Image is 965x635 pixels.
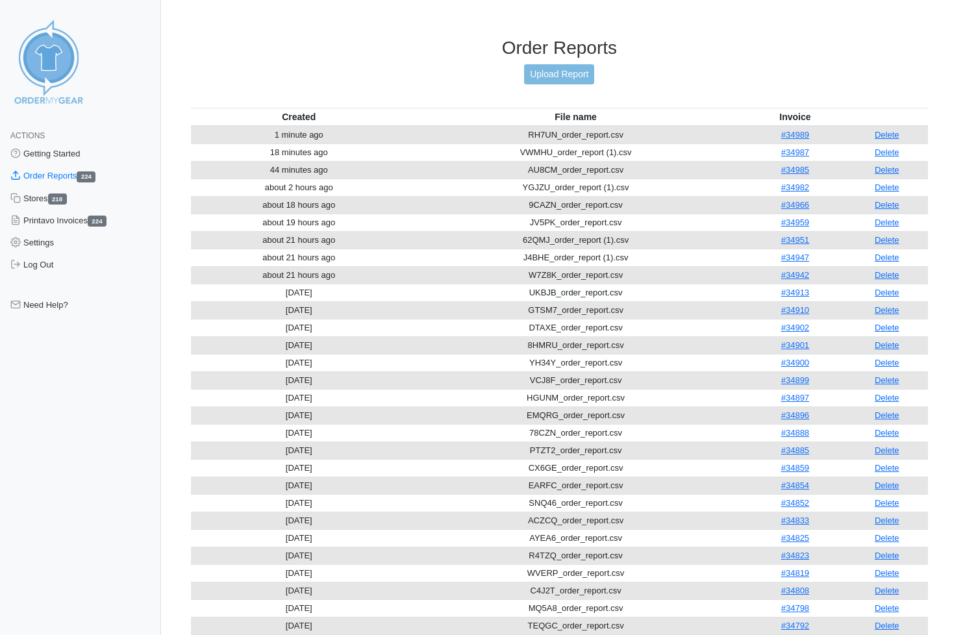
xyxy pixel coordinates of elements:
a: #34825 [781,533,809,543]
td: TEQGC_order_report.csv [407,617,745,634]
a: #34982 [781,182,809,192]
a: Delete [875,182,899,192]
th: Invoice [744,108,846,126]
a: #34897 [781,393,809,403]
td: about 19 hours ago [191,214,407,231]
a: Delete [875,130,899,140]
td: GTSM7_order_report.csv [407,301,745,319]
a: #34819 [781,568,809,578]
span: 224 [77,171,95,182]
a: #34852 [781,498,809,508]
a: Delete [875,410,899,420]
th: File name [407,108,745,126]
td: VCJ8F_order_report.csv [407,371,745,389]
a: #34808 [781,586,809,595]
td: [DATE] [191,459,407,477]
a: Delete [875,235,899,245]
a: Delete [875,270,899,280]
a: Delete [875,516,899,525]
td: W7Z8K_order_report.csv [407,266,745,284]
a: #34900 [781,358,809,367]
td: about 21 hours ago [191,266,407,284]
a: Delete [875,551,899,560]
span: 218 [48,193,67,205]
td: [DATE] [191,547,407,564]
a: Delete [875,288,899,297]
a: #34942 [781,270,809,280]
td: 8HMRU_order_report.csv [407,336,745,354]
a: Delete [875,218,899,227]
a: Delete [875,463,899,473]
td: [DATE] [191,442,407,459]
th: Created [191,108,407,126]
td: DTAXE_order_report.csv [407,319,745,336]
a: Delete [875,393,899,403]
td: PTZT2_order_report.csv [407,442,745,459]
td: 18 minutes ago [191,143,407,161]
a: Delete [875,375,899,385]
a: Delete [875,445,899,455]
a: Delete [875,305,899,315]
td: [DATE] [191,406,407,424]
a: #34896 [781,410,809,420]
td: [DATE] [191,617,407,634]
td: HGUNM_order_report.csv [407,389,745,406]
td: 9CAZN_order_report.csv [407,196,745,214]
a: Delete [875,586,899,595]
a: #34951 [781,235,809,245]
a: Delete [875,340,899,350]
h3: Order Reports [191,37,928,59]
td: 78CZN_order_report.csv [407,424,745,442]
td: UKBJB_order_report.csv [407,284,745,301]
td: [DATE] [191,564,407,582]
span: 224 [88,216,107,227]
a: Delete [875,428,899,438]
a: #34901 [781,340,809,350]
td: [DATE] [191,371,407,389]
a: #34913 [781,288,809,297]
td: R4TZQ_order_report.csv [407,547,745,564]
a: #34899 [781,375,809,385]
a: Delete [875,480,899,490]
a: #34985 [781,165,809,175]
a: Delete [875,498,899,508]
td: YH34Y_order_report.csv [407,354,745,371]
td: [DATE] [191,354,407,371]
td: [DATE] [191,284,407,301]
td: RH7UN_order_report.csv [407,126,745,144]
td: ACZCQ_order_report.csv [407,512,745,529]
a: #34833 [781,516,809,525]
a: Delete [875,358,899,367]
td: [DATE] [191,494,407,512]
td: C4J2T_order_report.csv [407,582,745,599]
a: #34885 [781,445,809,455]
td: EMQRG_order_report.csv [407,406,745,424]
td: [DATE] [191,529,407,547]
a: #34910 [781,305,809,315]
a: #34947 [781,253,809,262]
td: [DATE] [191,319,407,336]
a: #34987 [781,147,809,157]
a: Upload Report [524,64,594,84]
td: VWMHU_order_report (1).csv [407,143,745,161]
td: [DATE] [191,599,407,617]
td: WVERP_order_report.csv [407,564,745,582]
td: about 18 hours ago [191,196,407,214]
a: Delete [875,603,899,613]
td: YGJZU_order_report (1).csv [407,179,745,196]
a: #34859 [781,463,809,473]
td: J4BHE_order_report (1).csv [407,249,745,266]
a: Delete [875,253,899,262]
td: 1 minute ago [191,126,407,144]
td: [DATE] [191,582,407,599]
td: [DATE] [191,336,407,354]
td: JV5PK_order_report.csv [407,214,745,231]
td: [DATE] [191,424,407,442]
td: CX6GE_order_report.csv [407,459,745,477]
a: Delete [875,621,899,630]
a: #34798 [781,603,809,613]
td: [DATE] [191,301,407,319]
a: #34989 [781,130,809,140]
td: AYEA6_order_report.csv [407,529,745,547]
td: [DATE] [191,512,407,529]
